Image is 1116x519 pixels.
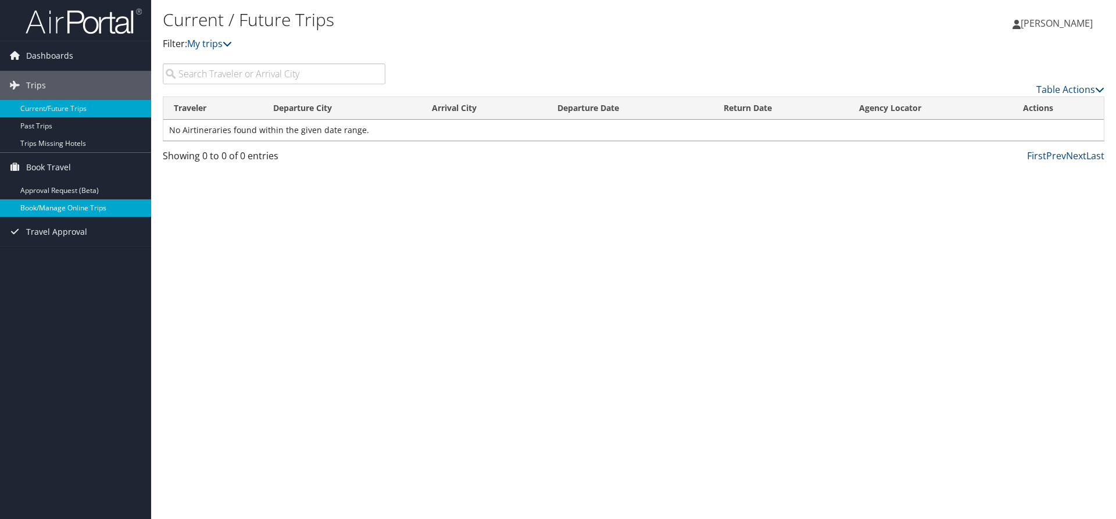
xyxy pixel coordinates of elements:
a: Next [1066,149,1086,162]
td: No Airtineraries found within the given date range. [163,120,1104,141]
th: Agency Locator: activate to sort column ascending [849,97,1013,120]
input: Search Traveler or Arrival City [163,63,385,84]
img: airportal-logo.png [26,8,142,35]
a: Prev [1046,149,1066,162]
span: Travel Approval [26,217,87,246]
th: Actions [1013,97,1104,120]
span: Dashboards [26,41,73,70]
a: First [1027,149,1046,162]
a: My trips [187,37,232,50]
span: Trips [26,71,46,100]
div: Showing 0 to 0 of 0 entries [163,149,385,169]
th: Departure City: activate to sort column ascending [263,97,421,120]
span: [PERSON_NAME] [1021,17,1093,30]
p: Filter: [163,37,791,52]
a: Last [1086,149,1104,162]
span: Book Travel [26,153,71,182]
th: Departure Date: activate to sort column descending [547,97,714,120]
h1: Current / Future Trips [163,8,791,32]
th: Return Date: activate to sort column ascending [713,97,848,120]
a: Table Actions [1036,83,1104,96]
a: [PERSON_NAME] [1013,6,1104,41]
th: Traveler: activate to sort column ascending [163,97,263,120]
th: Arrival City: activate to sort column ascending [421,97,547,120]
